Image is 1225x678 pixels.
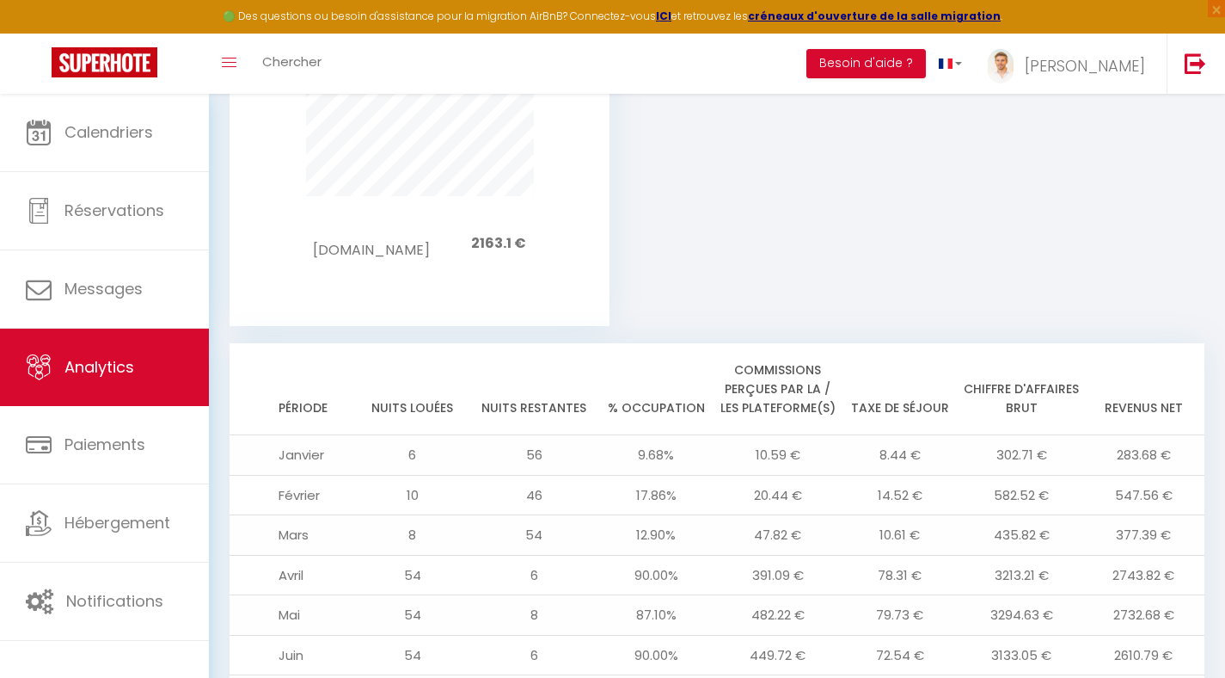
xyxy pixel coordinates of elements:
[352,475,474,515] td: 10
[961,475,1083,515] td: 582.52 €
[839,635,961,675] td: 72.54 €
[961,515,1083,556] td: 435.82 €
[230,475,352,515] td: Février
[717,635,839,675] td: 449.72 €
[1082,635,1204,675] td: 2610.79 €
[717,475,839,515] td: 20.44 €
[352,635,474,675] td: 54
[595,595,717,636] td: 87.10%
[474,435,596,476] td: 56
[230,435,352,476] td: Janvier
[352,435,474,476] td: 6
[352,515,474,556] td: 8
[839,475,961,515] td: 14.52 €
[839,343,961,435] th: Taxe de séjour
[839,595,961,636] td: 79.73 €
[717,435,839,476] td: 10.59 €
[14,7,65,59] button: Ouvrir le widget de chat LiveChat
[748,9,1001,23] a: créneaux d'ouverture de la salle migration
[1082,475,1204,515] td: 547.56 €
[1082,435,1204,476] td: 283.68 €
[961,343,1083,435] th: Chiffre d'affaires brut
[595,555,717,595] td: 90.00%
[474,595,596,636] td: 8
[352,555,474,595] td: 54
[1082,555,1204,595] td: 2743.82 €
[474,515,596,556] td: 54
[1025,55,1145,77] span: [PERSON_NAME]
[988,49,1014,83] img: ...
[961,635,1083,675] td: 3133.05 €
[64,200,164,221] span: Réservations
[230,555,352,595] td: Avril
[595,475,717,515] td: 17.86%
[839,435,961,476] td: 8.44 €
[1185,52,1206,74] img: logout
[313,222,429,266] td: [DOMAIN_NAME]
[961,555,1083,595] td: 3213.21 €
[595,343,717,435] th: % Occupation
[64,434,145,455] span: Paiements
[975,34,1167,94] a: ... [PERSON_NAME]
[64,278,143,299] span: Messages
[230,515,352,556] td: Mars
[474,343,596,435] th: Nuits restantes
[656,9,671,23] a: ICI
[717,595,839,636] td: 482.22 €
[471,233,526,253] span: 2163.1 €
[64,121,153,143] span: Calendriers
[1082,343,1204,435] th: Revenus net
[961,595,1083,636] td: 3294.63 €
[806,49,926,78] button: Besoin d'aide ?
[52,47,157,77] img: Super Booking
[961,435,1083,476] td: 302.71 €
[595,515,717,556] td: 12.90%
[595,635,717,675] td: 90.00%
[230,635,352,675] td: Juin
[249,34,334,94] a: Chercher
[717,515,839,556] td: 47.82 €
[64,356,134,378] span: Analytics
[839,555,961,595] td: 78.31 €
[352,595,474,636] td: 54
[64,512,170,533] span: Hébergement
[717,343,839,435] th: Commissions perçues par la / les plateforme(s)
[595,435,717,476] td: 9.68%
[474,635,596,675] td: 6
[352,343,474,435] th: Nuits louées
[474,475,596,515] td: 46
[230,595,352,636] td: Mai
[1082,595,1204,636] td: 2732.68 €
[839,515,961,556] td: 10.61 €
[230,343,352,435] th: Période
[1082,515,1204,556] td: 377.39 €
[717,555,839,595] td: 391.09 €
[66,590,163,612] span: Notifications
[262,52,322,71] span: Chercher
[474,555,596,595] td: 6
